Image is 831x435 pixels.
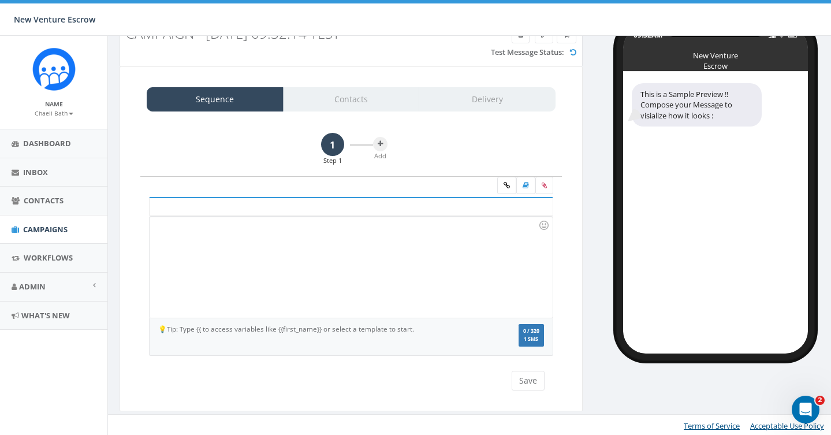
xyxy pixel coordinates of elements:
[684,421,740,431] a: Terms of Service
[150,324,486,334] div: 💡Tip: Type {{ to access variables like {{first_name}} or select a template to start.
[21,310,70,321] span: What's New
[24,195,64,206] span: Contacts
[563,29,570,39] span: Send Test Message
[147,87,284,111] a: Sequence
[321,133,344,156] a: 1
[632,83,762,127] div: This is a Sample Preview !! Compose your Message to visialize how it looks :
[523,328,539,334] span: 0 / 320
[518,29,523,39] span: Delete Campaign
[23,224,68,235] span: Campaigns
[535,177,553,194] span: Attach your media
[23,138,71,148] span: Dashboard
[512,371,545,391] button: Save
[24,252,73,263] span: Workflows
[750,421,824,431] a: Acceptable Use Policy
[537,218,551,232] div: Use the TAB key to insert emoji faster
[32,47,76,91] img: Rally_Corp_Icon_1.png
[516,177,535,194] label: Insert Template Text
[373,137,387,151] button: Add Step
[323,156,342,165] div: Step 1
[687,50,744,56] div: New Venture Escrow
[815,396,825,405] span: 2
[14,14,95,25] span: New Venture Escrow
[35,109,73,117] small: Chaeli Bath
[491,47,564,58] label: Test Message Status:
[35,107,73,118] a: Chaeli Bath
[19,281,46,292] span: Admin
[541,29,547,39] span: Edit Campaign
[523,337,539,342] span: 1 SMS
[45,100,63,108] small: Name
[373,151,387,161] div: Add
[792,396,819,423] iframe: Intercom live chat
[126,26,460,41] h3: Campaign - [DATE] 09:32:14 TEST
[23,167,48,177] span: Inbox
